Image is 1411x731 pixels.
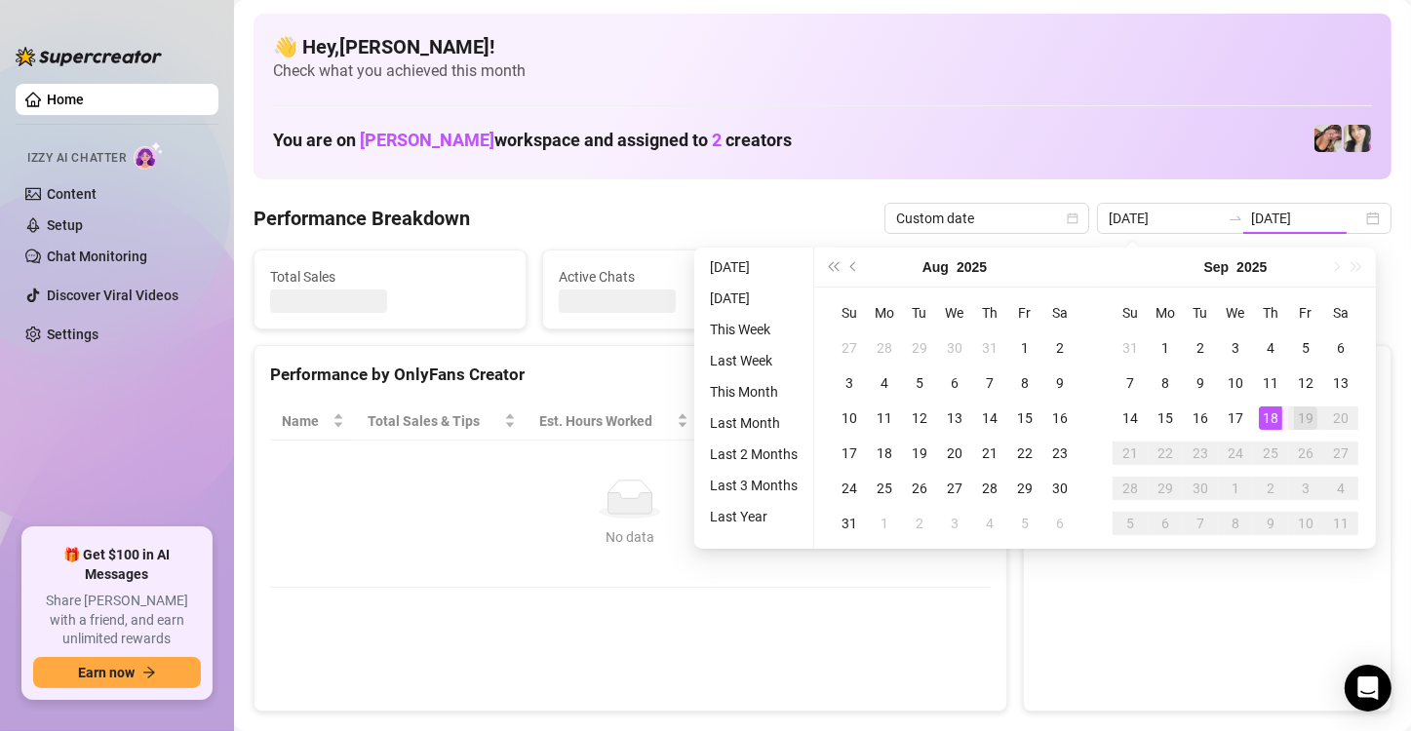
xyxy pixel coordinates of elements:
a: Discover Viral Videos [47,288,178,303]
a: Content [47,186,97,202]
img: Christina [1314,125,1342,152]
span: [PERSON_NAME] [360,130,494,150]
img: logo-BBDzfeDw.svg [16,47,162,66]
span: Izzy AI Chatter [27,149,126,168]
span: 2 [712,130,722,150]
span: Total Sales & Tips [368,410,500,432]
span: Share [PERSON_NAME] with a friend, and earn unlimited rewards [33,592,201,649]
span: Name [282,410,329,432]
span: Custom date [896,204,1078,233]
a: Settings [47,327,98,342]
button: Earn nowarrow-right [33,657,201,688]
input: Start date [1109,208,1220,229]
span: Total Sales [270,266,510,288]
div: Sales by OnlyFans Creator [1039,362,1375,388]
th: Sales / Hour [700,403,831,441]
span: swap-right [1228,211,1243,226]
h4: 👋 Hey, [PERSON_NAME] ! [273,33,1372,60]
span: Messages Sent [847,266,1087,288]
th: Chat Conversion [830,403,990,441]
span: arrow-right [142,666,156,679]
div: Open Intercom Messenger [1345,665,1391,712]
span: Sales / Hour [712,410,803,432]
span: to [1228,211,1243,226]
a: Chat Monitoring [47,249,147,264]
span: 🎁 Get $100 in AI Messages [33,546,201,584]
a: Setup [47,217,83,233]
div: No data [290,526,971,548]
h1: You are on workspace and assigned to creators [273,130,792,151]
span: Chat Conversion [842,410,962,432]
img: AI Chatter [134,141,164,170]
div: Est. Hours Worked [539,410,673,432]
input: End date [1251,208,1362,229]
span: Earn now [78,665,135,680]
a: Home [47,92,84,107]
h4: Performance Breakdown [254,205,470,232]
div: Performance by OnlyFans Creator [270,362,991,388]
span: calendar [1067,212,1078,224]
span: Check what you achieved this month [273,60,1372,82]
img: Christina [1344,125,1371,152]
th: Total Sales & Tips [356,403,528,441]
th: Name [270,403,356,441]
span: Active Chats [559,266,799,288]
